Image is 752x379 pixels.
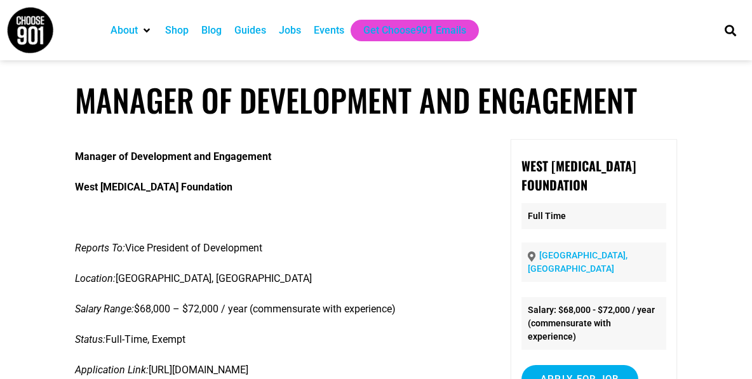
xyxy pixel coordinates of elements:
[75,271,480,286] p: [GEOGRAPHIC_DATA], [GEOGRAPHIC_DATA]
[75,302,480,317] p: $68,000 – $72,000 / year (commensurate with experience)
[363,23,466,38] a: Get Choose901 Emails
[528,250,628,274] a: [GEOGRAPHIC_DATA], [GEOGRAPHIC_DATA]
[521,203,666,229] p: Full Time
[234,23,266,38] a: Guides
[104,20,703,41] nav: Main nav
[104,20,159,41] div: About
[111,23,138,38] a: About
[75,364,149,376] em: Application Link:
[201,23,222,38] a: Blog
[75,241,480,256] p: Vice President of Development
[279,23,301,38] a: Jobs
[75,150,271,163] strong: Manager of Development and Engagement
[75,181,232,193] strong: West [MEDICAL_DATA] Foundation
[75,303,134,315] em: Salary Range:
[165,23,189,38] a: Shop
[720,20,741,41] div: Search
[521,297,666,350] li: Salary: $68,000 - $72,000 / year (commensurate with experience)
[75,272,116,284] em: Location:
[75,81,676,119] h1: Manager of Development and Engagement
[75,242,125,254] em: Reports To:
[314,23,344,38] a: Events
[521,156,636,194] strong: West [MEDICAL_DATA] Foundation
[75,333,105,345] em: Status:
[75,332,480,347] p: Full-Time, Exempt
[75,362,480,378] p: [URL][DOMAIN_NAME]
